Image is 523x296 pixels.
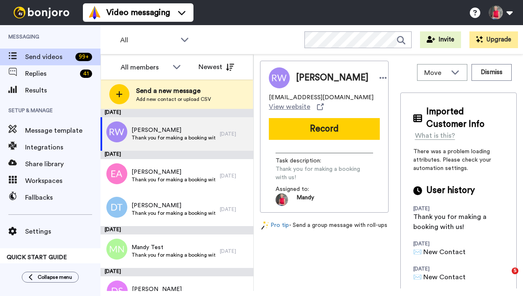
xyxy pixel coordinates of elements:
span: Workspaces [25,176,100,186]
div: [DATE] [413,205,468,212]
div: [DATE] [100,226,253,234]
span: Share library [25,159,100,169]
div: [DATE] [220,131,249,137]
span: Fallbacks [25,193,100,203]
div: [DATE] [220,206,249,213]
span: Task description : [276,157,334,165]
span: 5 [512,268,518,274]
span: Thank you for making a booking with us! [276,165,373,182]
div: [DATE] [220,172,249,179]
img: Image of Rebecca Watt [269,67,290,88]
span: Thank you for making a booking with us! [131,210,216,216]
span: [EMAIL_ADDRESS][DOMAIN_NAME] [269,93,374,102]
span: Imported Customer Info [426,106,504,131]
span: [PERSON_NAME] [131,168,216,176]
div: [DATE] [413,240,468,247]
span: Assigned to: [276,185,334,193]
span: Results [25,85,100,95]
span: User history [426,184,475,197]
div: - Send a group message with roll-ups [260,221,389,230]
img: 545bb43c-c67e-46bb-892d-737e595728d7-1556660737.jpg [276,193,288,206]
span: [PERSON_NAME] [296,72,368,84]
div: [DATE] [413,265,468,272]
button: Newest [192,59,240,75]
div: [DATE] [100,151,253,159]
button: Record [269,118,380,140]
button: Dismiss [471,64,512,81]
div: All members [121,62,168,72]
span: Mandy Test [131,243,216,252]
img: mn.png [106,239,127,260]
button: Collapse menu [22,272,79,283]
span: Move [424,68,447,78]
div: [DATE] [220,248,249,255]
button: Invite [420,31,461,48]
span: QUICK START GUIDE [7,255,67,260]
span: [PERSON_NAME] [131,201,216,210]
div: 41 [80,69,92,78]
span: Add new contact or upload CSV [136,96,211,103]
span: Thank you for making a booking with us! [131,134,216,141]
button: Upgrade [469,31,518,48]
div: Thank you for making a booking with us! [413,212,504,232]
img: rw.png [106,121,127,142]
div: ✉️ New Contact [413,272,466,282]
div: [DATE] [100,109,253,117]
span: Message template [25,126,100,136]
span: [PERSON_NAME] [132,285,182,293]
img: vm-color.svg [88,6,101,19]
div: ✉️ New Contact [413,247,466,257]
img: magic-wand.svg [261,221,269,230]
span: Video messaging [106,7,170,18]
img: ea.png [106,163,127,184]
span: Thank you for making a booking with us! [131,252,216,258]
span: Send a new message [136,86,211,96]
span: Settings [25,227,100,237]
span: [PERSON_NAME] [131,126,216,134]
img: dt.png [106,197,127,218]
a: Pro tip [261,221,289,230]
span: Send videos [25,52,72,62]
span: Collapse menu [38,274,72,281]
span: View website [269,102,310,112]
span: Thank you for making a booking with us! [131,176,216,183]
span: Integrations [25,142,100,152]
div: [DATE] [100,268,253,276]
div: What is this? [415,131,455,141]
img: bj-logo-header-white.svg [10,7,73,18]
a: View website [269,102,324,112]
span: Mandy [296,193,314,206]
span: Replies [25,69,77,79]
div: 99 + [75,53,92,61]
iframe: Intercom live chat [495,268,515,288]
span: All [120,35,176,45]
